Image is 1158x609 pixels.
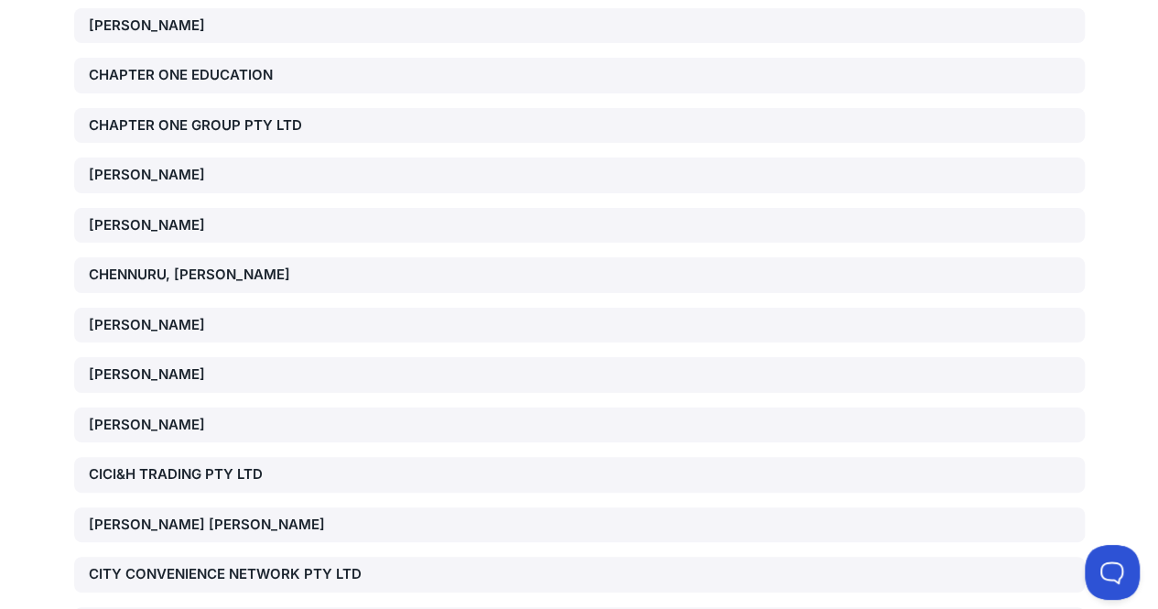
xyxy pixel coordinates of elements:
[74,58,1085,93] a: CHAPTER ONE EDUCATION
[74,507,1085,543] a: [PERSON_NAME] [PERSON_NAME]
[89,115,411,136] div: CHAPTER ONE GROUP PTY LTD
[89,165,411,186] div: [PERSON_NAME]
[74,457,1085,493] a: CICI&H TRADING PTY LTD
[89,265,411,286] div: CHENNURU, [PERSON_NAME]
[89,65,411,86] div: CHAPTER ONE EDUCATION
[74,408,1085,443] a: [PERSON_NAME]
[89,515,411,536] div: [PERSON_NAME] [PERSON_NAME]
[89,415,411,436] div: [PERSON_NAME]
[74,257,1085,293] a: CHENNURU, [PERSON_NAME]
[74,308,1085,343] a: [PERSON_NAME]
[89,564,411,585] div: CITY CONVENIENCE NETWORK PTY LTD
[89,16,411,37] div: [PERSON_NAME]
[74,108,1085,144] a: CHAPTER ONE GROUP PTY LTD
[89,215,411,236] div: [PERSON_NAME]
[89,315,411,336] div: [PERSON_NAME]
[89,464,411,485] div: CICI&H TRADING PTY LTD
[74,557,1085,593] a: CITY CONVENIENCE NETWORK PTY LTD
[74,357,1085,393] a: [PERSON_NAME]
[74,208,1085,244] a: [PERSON_NAME]
[74,158,1085,193] a: [PERSON_NAME]
[89,364,411,386] div: [PERSON_NAME]
[1085,545,1140,600] iframe: Toggle Customer Support
[74,8,1085,44] a: [PERSON_NAME]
